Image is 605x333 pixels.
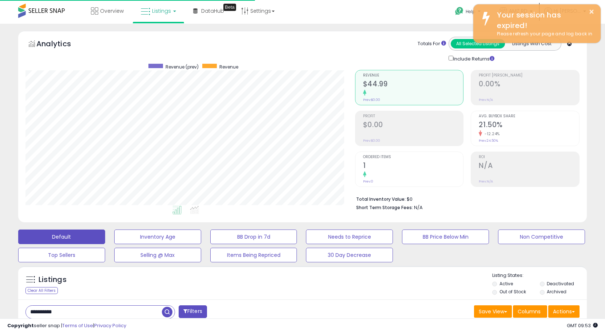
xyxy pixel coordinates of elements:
label: Active [499,281,513,287]
div: Clear All Filters [25,287,58,294]
span: Revenue [219,64,238,70]
li: $0 [356,194,574,203]
small: -12.24% [482,131,500,137]
small: Prev: $0.00 [363,98,380,102]
span: DataHub [201,7,224,15]
button: BB Drop in 7d [210,230,297,244]
h2: $0.00 [363,121,463,130]
button: All Selected Listings [451,39,505,48]
span: Help [466,8,475,15]
h5: Listings [39,275,67,285]
button: Needs to Reprice [306,230,393,244]
button: Save View [474,305,512,318]
span: Profit [PERSON_NAME] [479,74,579,78]
button: Default [18,230,105,244]
span: Profit [363,114,463,118]
span: Revenue [363,74,463,78]
h2: 1 [363,161,463,171]
small: Prev: 24.50% [479,138,498,143]
h2: 21.50% [479,121,579,130]
label: Out of Stock [499,289,526,295]
h2: $44.99 [363,80,463,90]
button: × [589,7,594,16]
span: Revenue (prev) [166,64,199,70]
button: Inventory Age [114,230,201,244]
a: Privacy Policy [94,322,126,329]
div: Tooltip anchor [223,4,236,11]
div: Include Returns [443,54,503,63]
button: Top Sellers [18,248,105,262]
span: N/A [414,204,423,211]
button: Non Competitive [498,230,585,244]
button: Filters [179,305,207,318]
div: Please refresh your page and log back in [491,31,595,38]
button: BB Price Below Min [402,230,489,244]
div: seller snap | | [7,322,126,329]
div: Totals For [418,40,446,47]
button: Items Being Repriced [210,248,297,262]
button: Columns [513,305,547,318]
button: 30 Day Decrease [306,248,393,262]
span: Columns [518,308,541,315]
p: Listing States: [492,272,587,279]
div: Your session has expired! [491,10,595,31]
span: Ordered Items [363,155,463,159]
span: 2025-08-10 09:53 GMT [567,322,598,329]
span: Avg. Buybox Share [479,114,579,118]
small: Prev: N/A [479,98,493,102]
span: Overview [100,7,124,15]
label: Deactivated [547,281,574,287]
small: Prev: N/A [479,179,493,184]
a: Help [449,1,488,24]
strong: Copyright [7,322,34,329]
label: Archived [547,289,566,295]
button: Selling @ Max [114,248,201,262]
small: Prev: $0.00 [363,138,380,143]
span: ROI [479,155,579,159]
h2: 0.00% [479,80,579,90]
span: Listings [152,7,171,15]
h2: N/A [479,161,579,171]
a: Terms of Use [62,322,93,329]
b: Total Inventory Value: [356,196,406,202]
button: Actions [548,305,580,318]
button: Listings With Cost [505,39,559,48]
i: Get Help [455,7,464,16]
h5: Analytics [36,39,85,51]
small: Prev: 0 [363,179,373,184]
b: Short Term Storage Fees: [356,204,413,211]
